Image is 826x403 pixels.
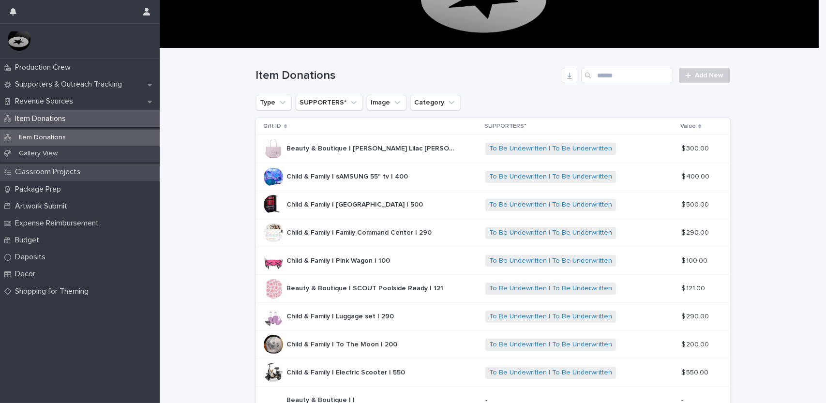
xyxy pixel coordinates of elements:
[11,202,75,211] p: Artwork Submit
[681,199,711,209] p: $ 500.00
[11,134,74,142] p: Item Donations
[681,367,710,377] p: $ 550.00
[256,303,730,331] tr: Child & Family | Luggage set | 290Child & Family | Luggage set | 290 To Be Undewritten | To Be Un...
[287,143,458,153] p: Beauty & Boutique | [PERSON_NAME] Lilac [PERSON_NAME] Tote | 300
[256,358,730,387] tr: Child & Family | Electric Scooter | 550Child & Family | Electric Scooter | 550 To Be Undewritten ...
[681,171,711,181] p: $ 400.00
[287,367,407,377] p: Child & Family | Electric Scooter | 550
[681,227,711,237] p: $ 290.00
[287,199,425,209] p: Child & Family | [GEOGRAPHIC_DATA] | 500
[489,257,612,265] a: To Be Undewritten | To Be Underwritten
[11,149,65,158] p: Gallery View
[489,173,612,181] a: To Be Undewritten | To Be Underwritten
[287,255,392,265] p: Child & Family | Pink Wagon | 100
[11,167,88,177] p: Classroom Projects
[681,283,707,293] p: $ 121.00
[11,269,43,279] p: Decor
[287,339,400,349] p: Child & Family | To The Moon | 200
[256,247,730,275] tr: Child & Family | Pink Wagon | 100Child & Family | Pink Wagon | 100 To Be Undewritten | To Be Unde...
[256,135,730,163] tr: Beauty & Boutique | [PERSON_NAME] Lilac [PERSON_NAME] Tote | 300Beauty & Boutique | [PERSON_NAME]...
[287,171,410,181] p: Child & Family | sAMSUNG 55" tv | 400
[287,311,396,321] p: Child & Family | Luggage set | 290
[256,330,730,358] tr: Child & Family | To The Moon | 200Child & Family | To The Moon | 200 To Be Undewritten | To Be Un...
[484,121,526,132] p: SUPPORTERS*
[256,163,730,191] tr: Child & Family | sAMSUNG 55" tv | 400Child & Family | sAMSUNG 55" tv | 400 To Be Undewritten | To...
[681,339,711,349] p: $ 200.00
[11,253,53,262] p: Deposits
[11,80,130,89] p: Supporters & Outreach Tracking
[256,219,730,247] tr: Child & Family | Family Command Center | 290Child & Family | Family Command Center | 290 To Be Un...
[11,219,106,228] p: Expense Reimbursement
[287,283,446,293] p: Beauty & Boutique | SCOUT Poolside Ready | 121
[489,201,612,209] a: To Be Undewritten | To Be Underwritten
[410,95,461,110] button: Category
[489,284,612,293] a: To Be Undewritten | To Be Underwritten
[11,236,47,245] p: Budget
[256,275,730,303] tr: Beauty & Boutique | SCOUT Poolside Ready | 121Beauty & Boutique | SCOUT Poolside Ready | 121 To B...
[8,31,30,51] img: G0wEskHaQMChBipT0KU2
[681,311,711,321] p: $ 290.00
[489,369,612,377] a: To Be Undewritten | To Be Underwritten
[489,313,612,321] a: To Be Undewritten | To Be Underwritten
[489,229,612,237] a: To Be Undewritten | To Be Underwritten
[367,95,406,110] button: Image
[287,227,434,237] p: Child & Family | Family Command Center | 290
[256,191,730,219] tr: Child & Family | [GEOGRAPHIC_DATA] | 500Child & Family | [GEOGRAPHIC_DATA] | 500 To Be Undewritte...
[11,114,74,123] p: Item Donations
[581,68,673,83] input: Search
[264,121,282,132] p: Gift ID
[11,97,81,106] p: Revenue Sources
[11,287,96,296] p: Shopping for Theming
[256,69,558,83] h1: Item Donations
[11,185,69,194] p: Package Prep
[489,341,612,349] a: To Be Undewritten | To Be Underwritten
[11,63,78,72] p: Production Crew
[681,143,711,153] p: $ 300.00
[679,68,730,83] a: Add New
[681,255,709,265] p: $ 100.00
[296,95,363,110] button: SUPPORTERS*
[256,95,292,110] button: Type
[695,72,724,79] span: Add New
[680,121,696,132] p: Value
[489,145,612,153] a: To Be Undewritten | To Be Underwritten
